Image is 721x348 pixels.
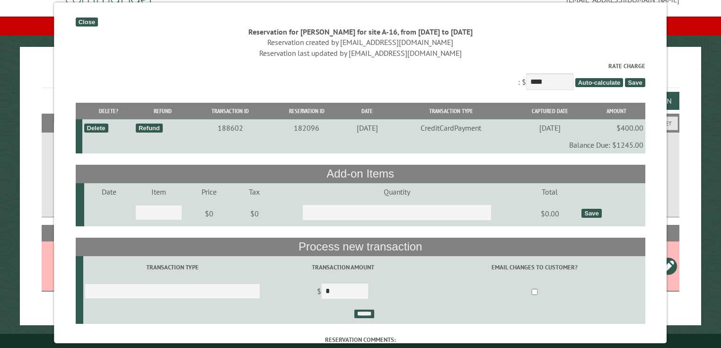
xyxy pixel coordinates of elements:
[520,200,580,227] td: $0.00
[83,136,645,153] td: Balance Due: $1245.00
[42,62,680,88] h1: Reservations
[262,279,424,305] td: $
[274,183,519,200] td: Quantity
[390,119,511,136] td: CreditCardPayment
[76,335,645,344] label: Reservation comments:
[344,119,390,136] td: [DATE]
[588,119,645,136] td: $400.00
[512,119,588,136] td: [DATE]
[184,200,235,227] td: $0
[390,103,511,119] th: Transaction Type
[582,209,602,218] div: Save
[235,183,274,200] td: Tax
[192,119,270,136] td: 188602
[76,165,645,183] th: Add-on Items
[344,103,390,119] th: Date
[76,62,645,92] div: : $
[625,78,645,87] span: Save
[426,263,644,272] label: Email changes to customer?
[512,103,588,119] th: Captured Date
[76,27,645,37] div: Reservation for [PERSON_NAME] for site A-16, from [DATE] to [DATE]
[42,114,680,132] h2: Filters
[136,124,163,133] div: Refund
[46,225,138,241] th: Site
[84,183,134,200] td: Date
[307,338,414,344] small: © Campground Commander LLC. All rights reserved.
[134,103,191,119] th: Refund
[588,103,645,119] th: Amount
[192,103,270,119] th: Transaction ID
[76,238,645,256] th: Process new transaction
[520,183,580,200] td: Total
[84,124,108,133] div: Delete
[76,18,98,27] div: Close
[235,200,274,227] td: $0
[575,78,624,87] span: Auto-calculate
[76,48,645,58] div: Reservation last updated by [EMAIL_ADDRESS][DOMAIN_NAME]
[184,183,235,200] td: Price
[83,103,134,119] th: Delete?
[264,263,423,272] label: Transaction Amount
[76,37,645,47] div: Reservation created by [EMAIL_ADDRESS][DOMAIN_NAME]
[85,263,260,272] label: Transaction Type
[134,183,184,200] td: Item
[270,119,344,136] td: 182096
[270,103,344,119] th: Reservation ID
[76,62,645,71] label: Rate Charge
